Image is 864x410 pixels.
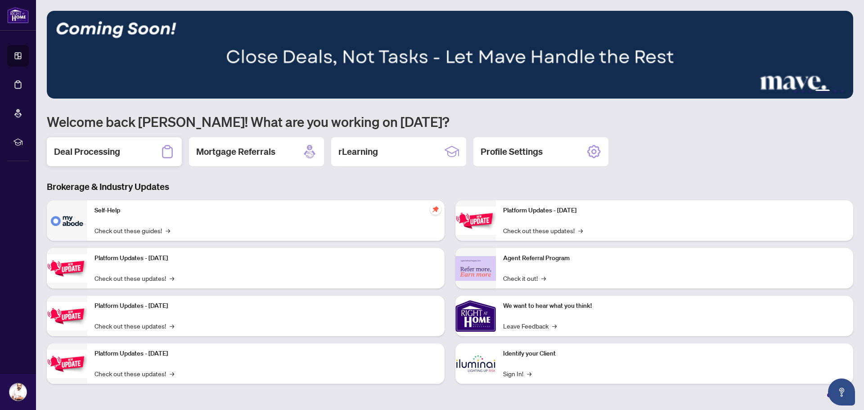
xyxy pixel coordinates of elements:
a: Check it out!→ [503,273,546,283]
button: 5 [833,90,837,93]
h2: Profile Settings [481,145,543,158]
p: We want to hear what you think! [503,301,846,311]
span: → [578,225,583,235]
a: Leave Feedback→ [503,321,557,331]
h2: rLearning [338,145,378,158]
img: Identify your Client [455,343,496,384]
span: → [541,273,546,283]
h2: Mortgage Referrals [196,145,275,158]
button: 4 [815,90,830,93]
h1: Welcome back [PERSON_NAME]! What are you working on [DATE]? [47,113,853,130]
span: → [170,321,174,331]
button: 6 [841,90,844,93]
button: 3 [808,90,812,93]
img: Platform Updates - July 21, 2025 [47,302,87,330]
span: pushpin [430,204,441,215]
p: Identify your Client [503,349,846,359]
span: → [166,225,170,235]
img: Profile Icon [9,383,27,401]
span: → [170,369,174,378]
h2: Deal Processing [54,145,120,158]
a: Check out these updates!→ [503,225,583,235]
img: Self-Help [47,200,87,241]
a: Sign In!→ [503,369,531,378]
p: Platform Updates - [DATE] [503,206,846,216]
img: We want to hear what you think! [455,296,496,336]
p: Platform Updates - [DATE] [94,349,437,359]
a: Check out these updates!→ [94,273,174,283]
a: Check out these guides!→ [94,225,170,235]
img: Agent Referral Program [455,256,496,281]
p: Agent Referral Program [503,253,846,263]
img: Platform Updates - June 23, 2025 [455,207,496,235]
img: Platform Updates - September 16, 2025 [47,254,87,283]
p: Self-Help [94,206,437,216]
img: Slide 3 [47,11,853,99]
button: 2 [801,90,805,93]
p: Platform Updates - [DATE] [94,301,437,311]
button: Open asap [828,378,855,405]
h3: Brokerage & Industry Updates [47,180,853,193]
span: → [170,273,174,283]
a: Check out these updates!→ [94,321,174,331]
a: Check out these updates!→ [94,369,174,378]
img: logo [7,7,29,23]
span: → [527,369,531,378]
span: → [552,321,557,331]
p: Platform Updates - [DATE] [94,253,437,263]
img: Platform Updates - July 8, 2025 [47,350,87,378]
button: 1 [794,90,797,93]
